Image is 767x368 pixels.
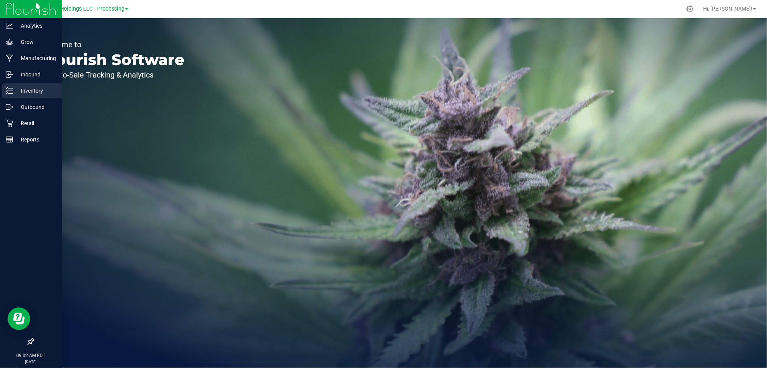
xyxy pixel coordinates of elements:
[6,54,13,62] inline-svg: Manufacturing
[6,120,13,127] inline-svg: Retail
[13,21,59,30] p: Analytics
[41,41,184,48] p: Welcome to
[6,136,13,143] inline-svg: Reports
[13,119,59,128] p: Retail
[685,5,695,12] div: Manage settings
[41,71,184,79] p: Seed-to-Sale Tracking & Analytics
[13,37,59,47] p: Grow
[6,71,13,78] inline-svg: Inbound
[6,22,13,30] inline-svg: Analytics
[6,87,13,95] inline-svg: Inventory
[41,52,184,67] p: Flourish Software
[6,38,13,46] inline-svg: Grow
[3,359,59,365] p: [DATE]
[13,135,59,144] p: Reports
[26,6,124,12] span: Riviera Creek Holdings LLC - Processing
[13,70,59,79] p: Inbound
[8,307,30,330] iframe: Resource center
[13,54,59,63] p: Manufacturing
[3,352,59,359] p: 09:02 AM EDT
[13,102,59,112] p: Outbound
[703,6,753,12] span: Hi, [PERSON_NAME]!
[6,103,13,111] inline-svg: Outbound
[13,86,59,95] p: Inventory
